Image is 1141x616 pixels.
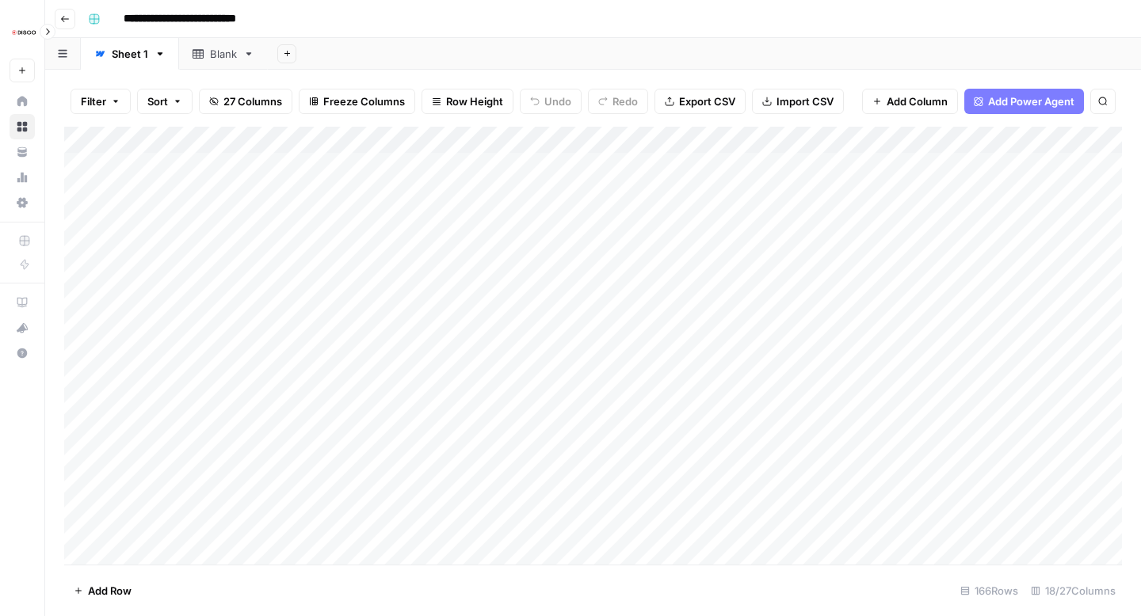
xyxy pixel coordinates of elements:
a: Home [10,89,35,114]
span: Add Row [88,583,132,599]
img: Disco Logo [10,18,38,47]
button: Add Power Agent [964,89,1084,114]
div: 166 Rows [954,578,1025,603]
span: Filter [81,93,106,109]
button: 27 Columns [199,89,292,114]
button: Freeze Columns [299,89,415,114]
span: Row Height [446,93,503,109]
button: Import CSV [752,89,844,114]
button: Export CSV [654,89,746,114]
a: Your Data [10,139,35,165]
span: Add Power Agent [988,93,1074,109]
a: Settings [10,190,35,215]
a: AirOps Academy [10,290,35,315]
span: 27 Columns [223,93,282,109]
div: 18/27 Columns [1025,578,1122,603]
div: What's new? [10,316,34,340]
span: Import CSV [777,93,834,109]
div: Sheet 1 [112,46,148,62]
span: Redo [612,93,638,109]
button: Undo [520,89,582,114]
span: Export CSV [679,93,735,109]
button: What's new? [10,315,35,340]
button: Workspace: Disco [10,13,35,52]
a: Sheet 1 [81,38,179,70]
a: Blank [179,38,268,70]
button: Sort [137,89,193,114]
span: Undo [544,93,571,109]
a: Browse [10,114,35,139]
span: Sort [147,93,168,109]
button: Redo [588,89,648,114]
a: Usage [10,165,35,190]
div: Blank [210,46,237,62]
button: Filter [71,89,131,114]
button: Add Column [862,89,958,114]
button: Help + Support [10,340,35,366]
span: Freeze Columns [323,93,405,109]
span: Add Column [887,93,948,109]
button: Row Height [422,89,513,114]
button: Add Row [64,578,141,603]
